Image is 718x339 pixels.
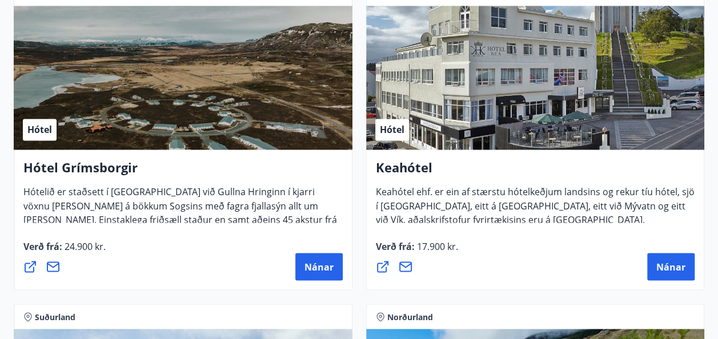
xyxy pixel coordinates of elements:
[23,159,343,185] h4: Hótel Grímsborgir
[295,253,343,280] button: Nánar
[27,123,52,136] span: Hótel
[35,311,75,322] span: Suðurland
[415,240,458,252] span: 17.900 kr.
[376,240,458,261] span: Verð frá :
[376,185,695,235] span: Keahótel ehf. er ein af stærstu hótelkeðjum landsins og rekur tíu hótel, sjö í [GEOGRAPHIC_DATA],...
[304,260,334,273] span: Nánar
[23,240,106,261] span: Verð frá :
[23,185,337,248] span: Hótelið er staðsett í [GEOGRAPHIC_DATA] við Gullna Hringinn í kjarri vöxnu [PERSON_NAME] á bökkum...
[656,260,685,273] span: Nánar
[647,253,695,280] button: Nánar
[62,240,106,252] span: 24.900 kr.
[387,311,433,322] span: Norðurland
[376,159,695,185] h4: Keahótel
[380,123,404,136] span: Hótel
